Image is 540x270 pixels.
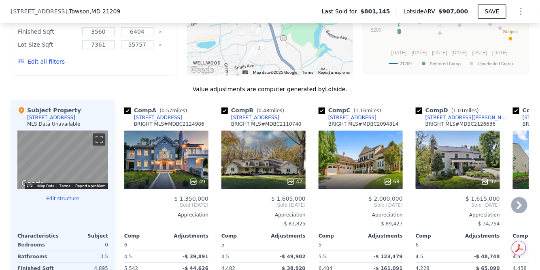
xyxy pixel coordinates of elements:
div: Comp [416,233,458,239]
span: [STREET_ADDRESS] [11,7,67,15]
span: Sold [DATE] [319,202,403,208]
div: Adjustments [361,233,403,239]
button: Edit all filters [18,58,65,66]
div: - [124,218,208,229]
span: $907,000 [438,8,468,15]
div: 2711 Moores Valley Dr [233,19,242,33]
div: 7128 Pheasant Cross Dr [251,18,260,32]
div: Appreciation [319,212,403,218]
span: $ 1,615,000 [466,195,500,202]
div: [STREET_ADDRESS] [328,114,376,121]
button: Clear [158,43,162,47]
div: [STREET_ADDRESS] [134,114,182,121]
a: [STREET_ADDRESS] [124,114,182,121]
a: Report a problem [75,184,106,188]
span: $ 89,427 [381,221,403,227]
button: SAVE [478,4,506,19]
div: Map [17,131,108,189]
div: 92 [481,178,497,186]
div: 2327 Sweet Meadow Rd [249,45,257,58]
a: [STREET_ADDRESS][PERSON_NAME] [416,114,510,121]
div: Adjustments [458,233,500,239]
span: 5 [319,242,322,248]
text: Unselected Comp [478,61,513,66]
div: 2309 Sweet Meadow Rd [254,44,263,58]
span: -$ 123,479 [374,254,403,259]
div: BRIGHT MLS # MDBC2126636 [425,121,496,127]
text: [DATE] [492,50,508,56]
span: ( miles) [156,108,190,114]
a: Terms [59,184,70,188]
div: Comp [124,233,166,239]
text: [DATE] [412,50,427,56]
div: MLS Data Unavailable [27,121,81,127]
span: $ 83,825 [284,221,306,227]
img: Google [19,178,46,189]
div: [STREET_ADDRESS] [27,114,75,121]
div: Comp B [221,106,287,114]
div: 68 [384,178,400,186]
div: 4.5 [416,251,456,262]
div: Value adjustments are computer generated by Lotside . [11,85,529,93]
text: Subject [503,29,518,34]
div: Bathrooms [17,251,61,262]
div: Subject Property [17,106,81,114]
span: -$ 49,902 [280,254,306,259]
text: [DATE] [452,50,467,56]
div: - [265,239,306,251]
div: Subject [63,233,108,239]
button: Toggle fullscreen view [93,133,105,146]
div: Comp [319,233,361,239]
div: 49 [189,178,205,186]
div: - [168,239,208,251]
img: Google [189,65,216,75]
div: - [362,239,403,251]
text: 21209 [400,61,412,66]
div: 4.5 [221,251,262,262]
div: Comp D [416,106,482,114]
text: L [499,19,502,24]
div: Comp A [124,106,190,114]
span: $ 2,000,000 [368,195,403,202]
a: [STREET_ADDRESS] [319,114,376,121]
span: -$ 48,748 [474,254,500,259]
span: 1.16 [355,108,366,114]
button: Show Options [513,3,529,19]
span: Last Sold for [322,7,361,15]
span: ( miles) [351,108,385,114]
div: 2309 Blackberry Rd [255,42,264,56]
div: - [459,239,500,251]
div: Adjustments [166,233,208,239]
div: Appreciation [124,212,208,218]
button: Edit structure [17,195,108,202]
span: Sold [DATE] [221,202,306,208]
div: BRIGHT MLS # MDBC2110740 [231,121,302,127]
button: Map Data [37,183,54,189]
div: 5.5 [319,251,359,262]
text: [DATE] [432,50,447,56]
div: Characteristics [17,233,63,239]
div: Appreciation [416,212,500,218]
div: Appreciation [221,212,306,218]
div: 2000 Jolly Rd [256,21,265,35]
text: F [398,23,401,28]
button: Keyboard shortcuts [27,184,32,187]
a: Report a map error [318,70,351,75]
span: ( miles) [448,108,482,114]
span: $ 1,350,000 [174,195,208,202]
span: 0.48 [259,108,270,114]
text: K [438,24,442,28]
a: Open this area in Google Maps (opens a new window) [189,65,216,75]
button: Clear [158,30,162,34]
text: [DATE] [391,50,407,56]
span: ( miles) [253,108,287,114]
div: Comp [221,233,264,239]
text: [DATE] [472,50,487,56]
span: $ 34,754 [478,221,500,227]
span: , MD 21209 [89,8,120,15]
span: Map data ©2025 Google [253,70,297,75]
div: 42 [287,178,302,186]
span: 0.57 [162,108,172,114]
div: [STREET_ADDRESS] [231,114,279,121]
a: Open this area in Google Maps (opens a new window) [19,178,46,189]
